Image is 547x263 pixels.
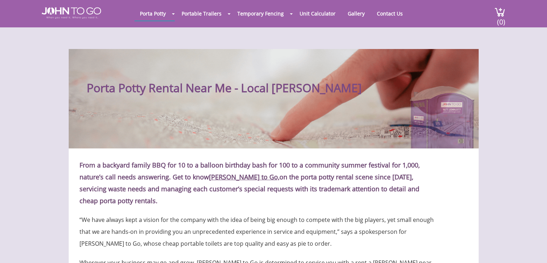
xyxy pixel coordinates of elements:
a: Portable Trailers [176,6,227,21]
a: Temporary Fencing [232,6,289,21]
span: (0) [497,11,505,27]
a: Gallery [342,6,370,21]
button: Live Chat [518,234,547,263]
h1: Porta Potty Rental Near Me - Local [PERSON_NAME] [87,63,479,95]
img: JOHN to go [42,7,101,19]
a: [PERSON_NAME] to Go, [209,173,279,181]
p: “We have always kept a vision for the company with the idea of being big enough to compete with t... [79,210,434,250]
a: Contact Us [371,6,408,21]
img: cart a [494,7,505,17]
a: Unit Calculator [294,6,341,21]
a: Porta Potty [135,6,171,21]
img: Porta Potty Near You [409,86,475,148]
p: From a backyard family BBQ for 10 to a balloon birthday bash for 100 to a community summer festiv... [79,159,434,207]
